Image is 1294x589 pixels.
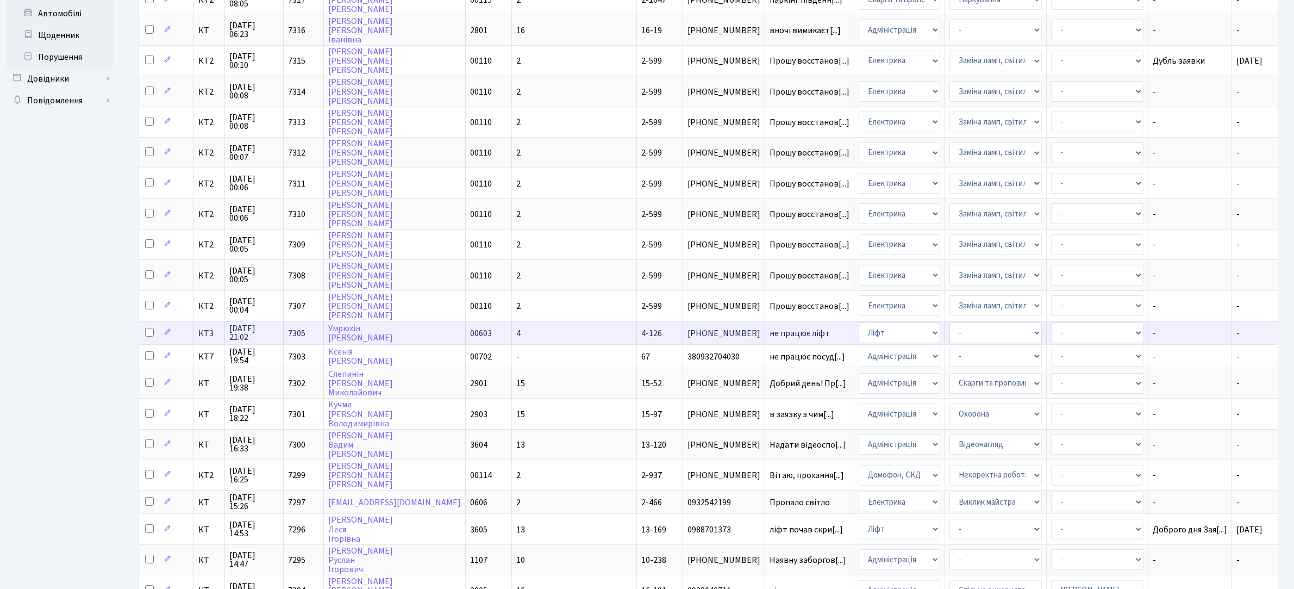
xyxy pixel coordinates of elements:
[641,239,662,251] span: 2-599
[470,239,492,251] span: 00110
[198,57,220,65] span: КТ2
[1236,208,1240,220] span: -
[516,439,525,451] span: 13
[288,554,305,566] span: 7295
[1153,441,1227,449] span: -
[198,471,220,480] span: КТ2
[229,297,279,314] span: [DATE] 00:04
[328,545,393,575] a: [PERSON_NAME]РусланІгорович
[328,497,461,509] a: [EMAIL_ADDRESS][DOMAIN_NAME]
[198,88,220,96] span: КТ2
[5,24,114,46] a: Щоденник
[1153,179,1227,188] span: -
[641,351,650,363] span: 67
[229,493,279,511] span: [DATE] 15:26
[1236,86,1240,98] span: -
[1153,329,1227,338] span: -
[687,26,760,35] span: [PHONE_NUMBER]
[516,55,521,67] span: 2
[641,24,662,36] span: 16-19
[288,208,305,220] span: 7310
[1236,147,1240,159] span: -
[328,15,393,46] a: [PERSON_NAME][PERSON_NAME]Іванівна
[229,348,279,365] span: [DATE] 19:54
[328,323,393,344] a: Умрюхін[PERSON_NAME]
[198,379,220,388] span: КТ
[687,556,760,565] span: [PHONE_NUMBER]
[641,178,662,190] span: 2-599
[770,270,849,282] span: Прошу восстанов[...]
[1236,178,1240,190] span: -
[5,90,114,111] a: Повідомлення
[470,351,492,363] span: 00702
[288,270,305,282] span: 7308
[470,524,487,536] span: 3605
[516,469,521,481] span: 2
[198,410,220,419] span: КТ
[770,300,849,312] span: Прошу восстанов[...]
[198,329,220,338] span: КТ3
[288,147,305,159] span: 7312
[1153,148,1227,157] span: -
[288,327,305,339] span: 7305
[198,302,220,311] span: КТ2
[641,147,662,159] span: 2-599
[641,327,662,339] span: 4-126
[198,498,220,507] span: КТ
[1153,556,1227,565] span: -
[687,88,760,96] span: [PHONE_NUMBER]
[1236,469,1240,481] span: -
[770,469,844,481] span: Вітаю, прохання[...]
[1153,118,1227,127] span: -
[1153,26,1227,35] span: -
[770,408,834,420] span: в заязку з чим[...]
[687,410,760,419] span: [PHONE_NUMBER]
[198,352,220,361] span: КТ7
[641,377,662,389] span: 15-52
[470,377,487,389] span: 2901
[516,208,521,220] span: 2
[770,239,849,251] span: Прошу восстанов[...]
[229,324,279,342] span: [DATE] 21:02
[687,179,760,188] span: [PHONE_NUMBER]
[1153,271,1227,280] span: -
[1236,524,1262,536] span: [DATE]
[229,375,279,392] span: [DATE] 19:38
[198,26,220,35] span: КТ
[198,210,220,219] span: КТ2
[470,554,487,566] span: 1107
[328,261,393,291] a: [PERSON_NAME][PERSON_NAME][PERSON_NAME]
[229,113,279,131] span: [DATE] 00:08
[1236,55,1262,67] span: [DATE]
[470,300,492,312] span: 00110
[198,118,220,127] span: КТ2
[328,368,393,399] a: Слепинін[PERSON_NAME]Миколайович
[470,270,492,282] span: 00110
[288,408,305,420] span: 7301
[328,77,393,107] a: [PERSON_NAME][PERSON_NAME][PERSON_NAME]
[770,498,849,507] span: Пропало світло
[328,291,393,321] a: [PERSON_NAME][PERSON_NAME][PERSON_NAME]
[1236,24,1240,36] span: -
[641,469,662,481] span: 2-937
[5,3,114,24] a: Автомобілі
[770,208,849,220] span: Прошу восстанов[...]
[770,178,849,190] span: Прошу восстанов[...]
[198,441,220,449] span: КТ
[1236,554,1240,566] span: -
[1153,498,1227,507] span: -
[687,57,760,65] span: [PHONE_NUMBER]
[1153,240,1227,249] span: -
[229,436,279,453] span: [DATE] 16:33
[288,55,305,67] span: 7315
[198,556,220,565] span: КТ
[687,329,760,338] span: [PHONE_NUMBER]
[198,179,220,188] span: КТ2
[770,329,849,338] span: не працює ліфт
[687,240,760,249] span: [PHONE_NUMBER]
[770,351,845,363] span: не працює посуд[...]
[470,327,492,339] span: 00603
[5,68,114,90] a: Довідники
[470,208,492,220] span: 00110
[1236,377,1240,389] span: -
